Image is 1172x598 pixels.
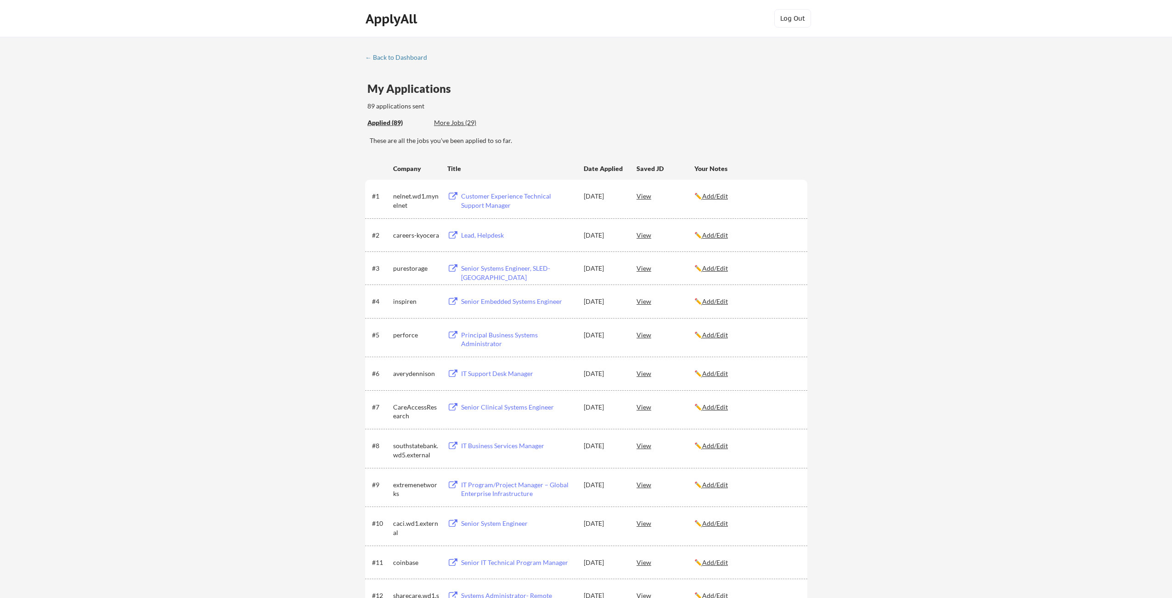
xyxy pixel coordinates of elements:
[461,330,575,348] div: Principal Business Systems Administrator
[702,192,728,200] u: Add/Edit
[584,369,624,378] div: [DATE]
[434,118,501,128] div: These are job applications we think you'd be a good fit for, but couldn't apply you to automatica...
[461,480,575,498] div: IT Program/Project Manager – Global Enterprise Infrastructure
[694,441,799,450] div: ✏️
[584,519,624,528] div: [DATE]
[461,369,575,378] div: IT Support Desk Manager
[702,370,728,377] u: Add/Edit
[637,293,694,309] div: View
[637,260,694,276] div: View
[372,441,390,450] div: #8
[461,192,575,210] div: Customer Experience Technical Support Manager
[393,330,439,340] div: perforce
[365,54,434,63] a: ← Back to Dashboard
[694,264,799,273] div: ✏️
[637,437,694,454] div: View
[393,403,439,421] div: CareAccessResearch
[694,480,799,490] div: ✏️
[694,369,799,378] div: ✏️
[372,192,390,201] div: #1
[434,118,501,127] div: More Jobs (29)
[637,326,694,343] div: View
[584,558,624,567] div: [DATE]
[694,192,799,201] div: ✏️
[393,441,439,459] div: southstatebank.wd5.external
[461,264,575,282] div: Senior Systems Engineer, SLED-[GEOGRAPHIC_DATA]
[637,399,694,415] div: View
[367,102,545,111] div: 89 applications sent
[372,369,390,378] div: #6
[393,480,439,498] div: extremenetworks
[393,297,439,306] div: inspiren
[372,519,390,528] div: #10
[461,297,575,306] div: Senior Embedded Systems Engineer
[367,83,458,94] div: My Applications
[584,330,624,340] div: [DATE]
[393,519,439,537] div: caci.wd1.external
[584,264,624,273] div: [DATE]
[702,558,728,566] u: Add/Edit
[774,9,811,28] button: Log Out
[461,403,575,412] div: Senior Clinical Systems Engineer
[702,403,728,411] u: Add/Edit
[393,369,439,378] div: averydennison
[372,558,390,567] div: #11
[694,164,799,173] div: Your Notes
[694,297,799,306] div: ✏️
[584,297,624,306] div: [DATE]
[694,558,799,567] div: ✏️
[584,164,624,173] div: Date Applied
[694,231,799,240] div: ✏️
[372,480,390,490] div: #9
[702,297,728,305] u: Add/Edit
[702,231,728,239] u: Add/Edit
[694,519,799,528] div: ✏️
[702,481,728,489] u: Add/Edit
[367,118,427,128] div: These are all the jobs you've been applied to so far.
[584,231,624,240] div: [DATE]
[372,330,390,340] div: #5
[584,192,624,201] div: [DATE]
[702,331,728,339] u: Add/Edit
[637,188,694,204] div: View
[372,297,390,306] div: #4
[365,54,434,61] div: ← Back to Dashboard
[584,441,624,450] div: [DATE]
[393,264,439,273] div: purestorage
[637,476,694,493] div: View
[393,558,439,567] div: coinbase
[393,192,439,210] div: nelnet.wd1.mynelnet
[393,164,439,173] div: Company
[637,365,694,382] div: View
[372,231,390,240] div: #2
[637,554,694,570] div: View
[702,442,728,450] u: Add/Edit
[367,118,427,127] div: Applied (89)
[702,264,728,272] u: Add/Edit
[370,136,807,145] div: These are all the jobs you've been applied to so far.
[637,515,694,531] div: View
[694,330,799,340] div: ✏️
[366,11,420,27] div: ApplyAll
[694,403,799,412] div: ✏️
[372,264,390,273] div: #3
[702,519,728,527] u: Add/Edit
[584,480,624,490] div: [DATE]
[372,403,390,412] div: #7
[447,164,575,173] div: Title
[461,441,575,450] div: IT Business Services Manager
[461,519,575,528] div: Senior System Engineer
[461,558,575,567] div: Senior IT Technical Program Manager
[461,231,575,240] div: Lead, Helpdesk
[393,231,439,240] div: careers-kyocera
[637,227,694,243] div: View
[637,160,694,177] div: Saved JD
[584,403,624,412] div: [DATE]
